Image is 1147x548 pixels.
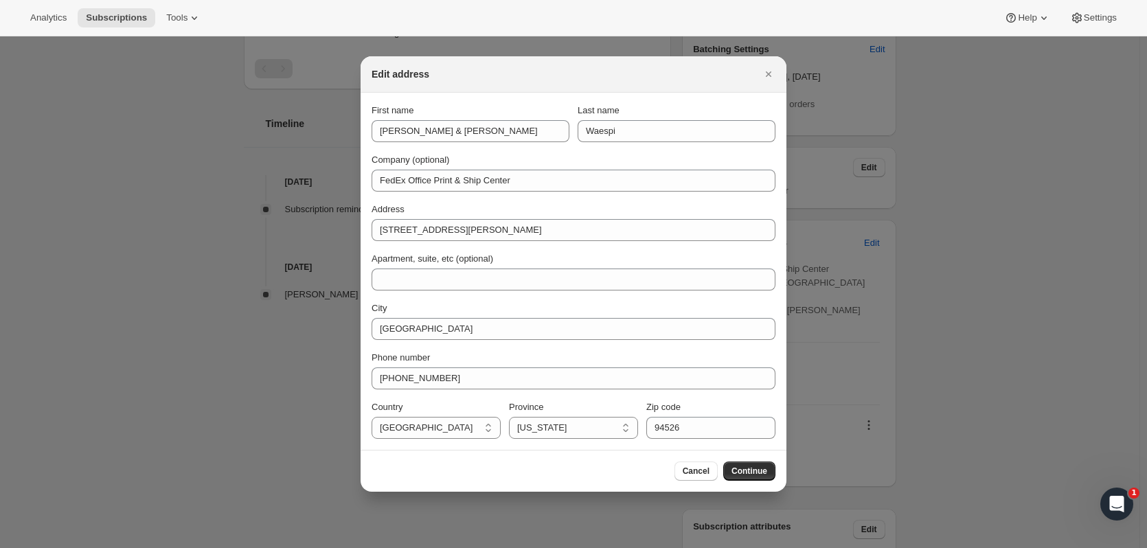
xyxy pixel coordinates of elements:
[30,12,67,23] span: Analytics
[1018,12,1036,23] span: Help
[372,303,387,313] span: City
[1100,488,1133,521] iframe: Intercom live chat
[372,402,403,412] span: Country
[372,204,405,214] span: Address
[372,155,449,165] span: Company (optional)
[1084,12,1117,23] span: Settings
[646,402,681,412] span: Zip code
[372,253,493,264] span: Apartment, suite, etc (optional)
[578,105,620,115] span: Last name
[509,402,544,412] span: Province
[759,65,778,84] button: Close
[22,8,75,27] button: Analytics
[86,12,147,23] span: Subscriptions
[731,466,767,477] span: Continue
[723,461,775,481] button: Continue
[674,461,718,481] button: Cancel
[683,466,709,477] span: Cancel
[158,8,209,27] button: Tools
[372,105,413,115] span: First name
[1128,488,1139,499] span: 1
[1062,8,1125,27] button: Settings
[78,8,155,27] button: Subscriptions
[166,12,188,23] span: Tools
[996,8,1058,27] button: Help
[372,352,430,363] span: Phone number
[372,67,429,81] h2: Edit address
